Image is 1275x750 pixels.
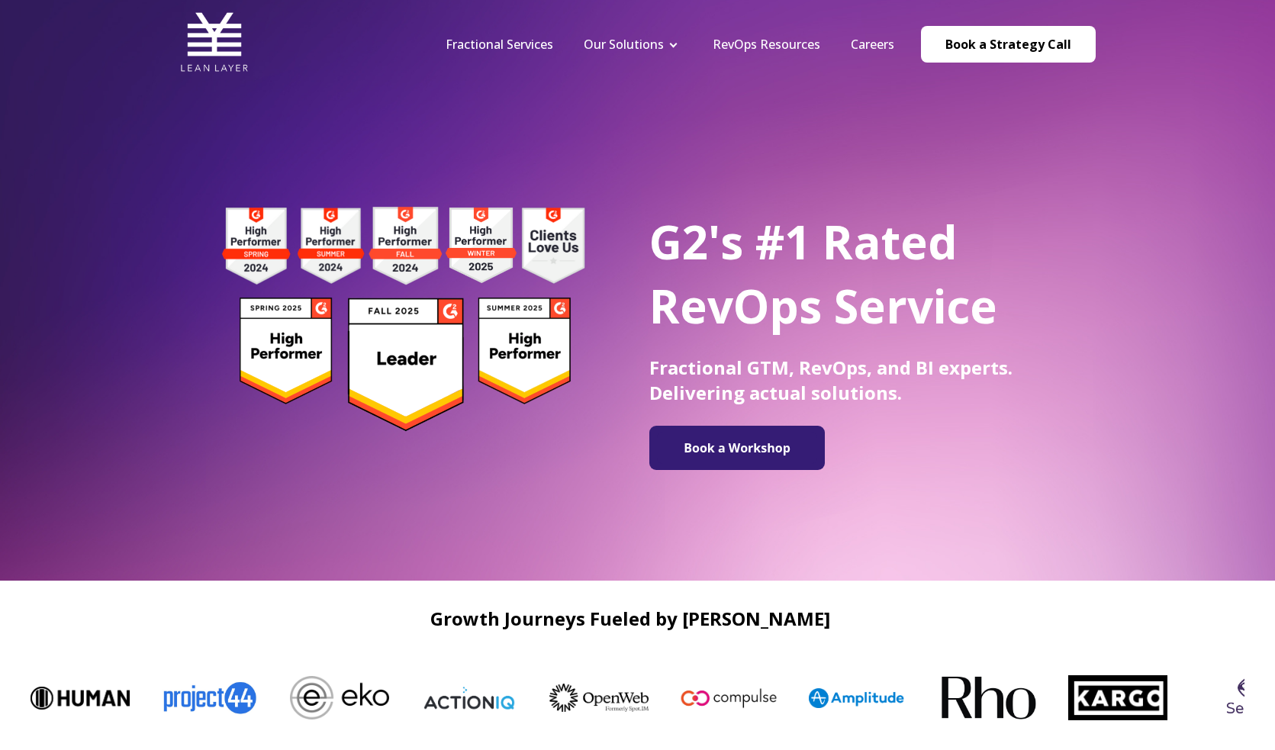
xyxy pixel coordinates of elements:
img: Lean Layer Logo [180,8,249,76]
img: Book a Workshop [657,432,817,464]
span: Fractional GTM, RevOps, and BI experts. Delivering actual solutions. [649,355,1013,405]
img: g2 badges [195,202,611,436]
div: Navigation Menu [430,36,910,53]
a: Fractional Services [446,36,553,53]
a: Book a Strategy Call [921,26,1096,63]
a: Careers [851,36,894,53]
img: OpenWeb [543,684,642,712]
img: Eko [284,676,383,719]
span: G2's #1 Rated RevOps Service [649,211,997,337]
a: Our Solutions [584,36,664,53]
img: Kargo [1062,675,1161,719]
img: Human [24,687,124,710]
img: ActionIQ [414,685,513,711]
a: RevOps Resources [713,36,820,53]
img: Rho-logo-square [932,649,1032,748]
img: Compulse [673,672,772,724]
h2: Growth Journeys Fueled by [PERSON_NAME] [15,608,1244,629]
img: Amplitude [803,688,902,708]
img: Project44 [154,671,253,723]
